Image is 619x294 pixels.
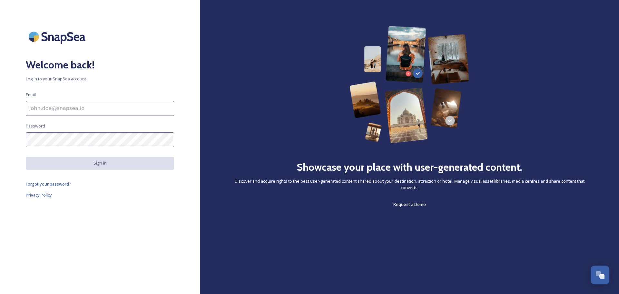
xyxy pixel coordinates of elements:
[26,123,45,129] span: Password
[26,76,174,82] span: Log in to your SnapSea account
[26,92,36,98] span: Email
[26,101,174,116] input: john.doe@snapsea.io
[26,191,174,199] a: Privacy Policy
[349,26,469,143] img: 63b42ca75bacad526042e722_Group%20154-p-800.png
[591,266,609,284] button: Open Chat
[26,157,174,169] button: Sign in
[26,192,52,198] span: Privacy Policy
[297,159,522,175] h2: Showcase your place with user-generated content.
[226,178,593,190] span: Discover and acquire rights to the best user-generated content shared about your destination, att...
[26,26,90,47] img: SnapSea Logo
[26,180,174,188] a: Forgot your password?
[393,200,426,208] a: Request a Demo
[26,57,174,73] h2: Welcome back!
[393,201,426,207] span: Request a Demo
[26,181,71,187] span: Forgot your password?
